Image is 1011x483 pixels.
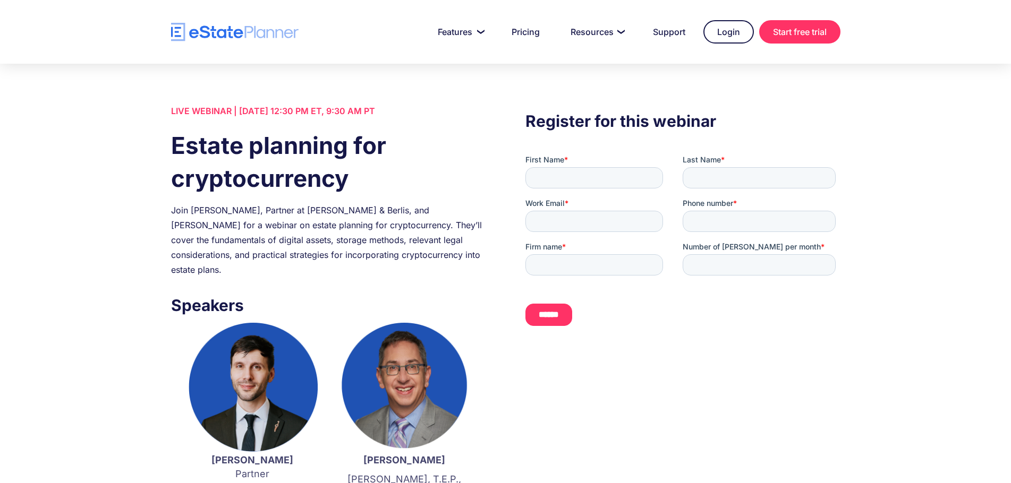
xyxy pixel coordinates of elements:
[525,154,840,335] iframe: Form 0
[171,103,486,118] div: LIVE WEBINAR | [DATE] 12:30 PM ET, 9:30 AM PT
[171,293,486,317] h3: Speakers
[499,21,553,42] a: Pricing
[171,203,486,277] div: Join [PERSON_NAME], Partner at [PERSON_NAME] & Berlis, and [PERSON_NAME] for a webinar on estate ...
[759,20,840,44] a: Start free trial
[703,20,754,44] a: Login
[171,23,299,41] a: home
[558,21,635,42] a: Resources
[525,109,840,133] h3: Register for this webinar
[363,454,445,465] strong: [PERSON_NAME]
[640,21,698,42] a: Support
[211,454,293,465] strong: [PERSON_NAME]
[425,21,494,42] a: Features
[171,129,486,195] h1: Estate planning for cryptocurrency
[187,453,318,481] p: Partner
